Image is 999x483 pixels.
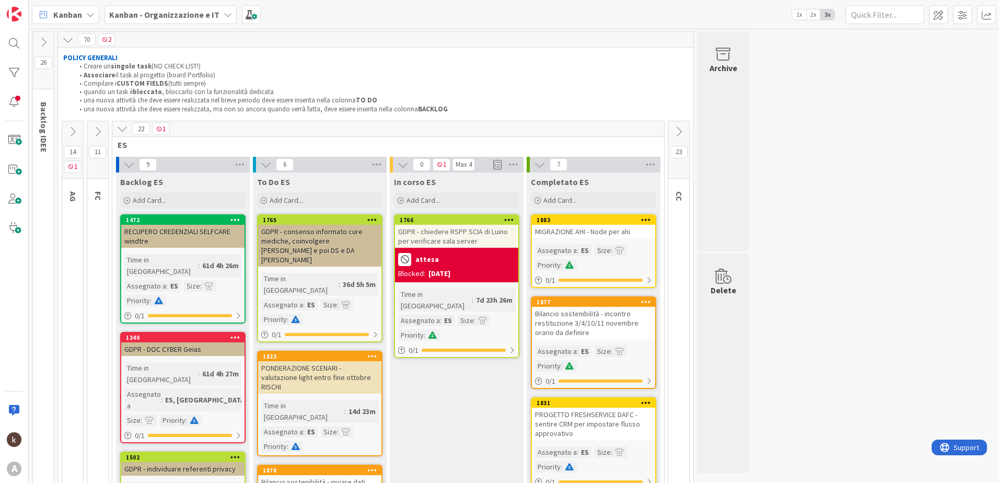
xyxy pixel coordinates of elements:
div: 1877Bilancio sostenibilità - incontro restituzione 3/4/10/11 novembre orario da definire [532,297,655,339]
span: To Do ES [257,177,290,187]
div: Assegnato a [535,245,577,256]
span: : [337,299,339,310]
div: ES [168,280,181,292]
div: 1765 [258,215,381,225]
div: 61d 4h 26m [200,260,241,271]
div: 1502 [121,453,245,462]
span: : [472,294,473,306]
span: 1 [152,122,170,135]
li: una nuova attività che deve essere realizzata, ma non so ancora quando verrà fatta, deve essere i... [74,105,689,113]
div: ES [305,299,318,310]
div: 1340 [126,334,245,341]
li: Compilare i (tutti sempre) [74,79,689,88]
span: : [287,441,288,452]
span: Add Card... [543,195,577,205]
strong: bloccato [133,87,162,96]
div: GDPR - DOC CYBER Geias [121,342,245,356]
div: PROGETTO FRESHSERVICE DAFC - sentire CRM per impostare flusso approvativo [532,408,655,440]
div: 36d 5h 5m [340,279,378,290]
strong: CUSTOM FIELDS [117,79,168,88]
div: A [7,462,21,476]
div: 0/1 [121,429,245,442]
div: ES [578,446,591,458]
span: : [200,280,202,292]
span: 70 [78,33,96,46]
span: : [344,406,346,417]
span: Kanban [53,8,82,21]
div: 1472 [126,216,245,224]
div: Assegnato a [124,388,161,411]
div: Priority [160,415,185,426]
div: 1472 [121,215,245,225]
div: 1831 [532,398,655,408]
div: 0/1 [532,375,655,388]
div: Priority [535,461,561,473]
span: 1x [792,9,806,20]
strong: BACKLOG [418,105,448,113]
span: : [561,360,562,372]
span: : [611,346,612,357]
span: 0 / 1 [545,376,555,387]
span: Backlog IDEE [39,102,49,153]
span: AG [68,191,78,202]
div: 1766GDPR - chiedere RSPP SCIA di Luino per verificare sala server [395,215,518,248]
span: 23 [670,146,688,158]
span: 0 / 1 [135,430,145,441]
div: 1823 [258,352,381,361]
span: 7 [550,158,567,171]
span: : [474,315,475,326]
span: : [150,295,152,306]
span: : [198,260,200,271]
div: [DATE] [428,268,450,279]
span: 3x [820,9,834,20]
span: : [611,245,612,256]
span: Add Card... [270,195,303,205]
span: 11 [89,146,107,158]
div: Time in [GEOGRAPHIC_DATA] [124,362,198,385]
strong: singolo task [111,62,152,71]
span: : [440,315,442,326]
div: Size [595,245,611,256]
span: 14 [64,146,82,158]
div: 1831 [537,399,655,407]
div: 1883 [532,215,655,225]
div: Time in [GEOGRAPHIC_DATA] [398,289,472,312]
div: 1831PROGETTO FRESHSERVICE DAFC - sentire CRM per impostare flusso approvativo [532,398,655,440]
div: 1877 [537,298,655,306]
li: il task al progetto (board Portfolio) [74,71,689,79]
div: 1878 [258,466,381,475]
div: 1766 [395,215,518,225]
span: In corso ES [394,177,436,187]
span: 0 / 1 [135,310,145,321]
span: : [166,280,168,292]
div: 7d 23h 26m [473,294,515,306]
span: : [577,446,578,458]
span: : [185,415,187,426]
img: Visit kanbanzone.com [7,7,21,21]
span: : [141,415,142,426]
span: : [339,279,340,290]
span: : [303,299,305,310]
div: Size [595,346,611,357]
strong: Associare [84,71,115,79]
span: Support [22,2,48,14]
div: 0/1 [395,344,518,357]
div: MIGRAZIONE AHI - Node per ahi [532,225,655,238]
span: Completato ES [531,177,589,187]
span: : [611,446,612,458]
strong: POLICY GENERALI [63,53,118,62]
div: Size [321,426,337,438]
div: 1823 [263,353,381,360]
div: ES [442,315,455,326]
span: Backlog ES [120,177,163,187]
div: ES [305,426,318,438]
div: 1877 [532,297,655,307]
div: Time in [GEOGRAPHIC_DATA] [124,254,198,277]
div: Priority [261,314,287,325]
li: quando un task è , bloccarlo con la funzionalità dedicata [74,88,689,96]
div: Size [321,299,337,310]
span: Add Card... [406,195,440,205]
span: : [424,329,425,341]
strong: TO DO [356,96,377,105]
b: attesa [415,256,439,263]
